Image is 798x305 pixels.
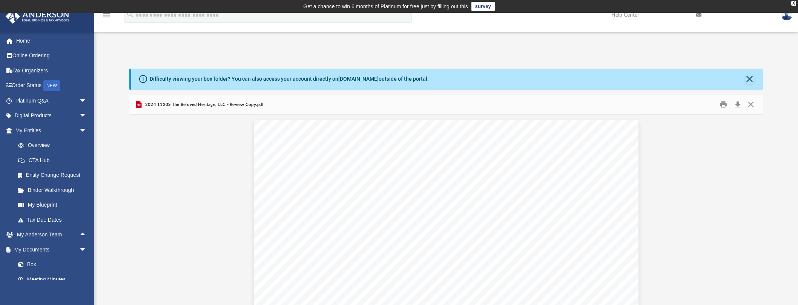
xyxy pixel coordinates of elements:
[781,9,792,20] img: User Pic
[11,212,98,227] a: Tax Due Dates
[731,99,744,110] button: Download
[11,182,98,198] a: Binder Walkthrough
[102,11,111,20] i: menu
[791,1,796,6] div: close
[5,227,94,242] a: My Anderson Teamarrow_drop_up
[150,75,429,83] div: Difficulty viewing your box folder? You can also access your account directly on outside of the p...
[308,175,360,181] span: [PERSON_NAME]
[362,182,384,188] span: DRIVE
[11,198,94,213] a: My Blueprint
[102,14,111,20] a: menu
[451,175,464,181] span: LLC
[471,2,495,11] a: survey
[5,123,98,138] a: My Entitiesarrow_drop_down
[5,48,98,63] a: Online Ordering
[744,74,755,84] button: Close
[3,9,72,24] img: Anderson Advisors Platinum Portal
[326,190,353,196] span: VEGAS,
[79,108,94,124] span: arrow_drop_down
[11,272,94,287] a: Meeting Minutes
[308,190,321,196] span: LAS
[79,123,94,138] span: arrow_drop_down
[330,182,381,188] span: [PERSON_NAME]
[348,175,375,181] span: GLOBAL
[11,138,98,153] a: Overview
[5,63,98,78] a: Tax Organizers
[357,190,366,196] span: NV
[11,153,98,168] a: CTA Hub
[79,242,94,257] span: arrow_drop_down
[5,78,98,93] a: Order StatusNEW
[338,76,379,82] a: [DOMAIN_NAME]
[11,257,91,272] a: Box
[11,168,98,183] a: Entity Change Request
[370,190,393,196] span: 89121
[5,93,98,108] a: Platinum Q&Aarrow_drop_down
[5,242,94,257] a: My Documentsarrow_drop_down
[5,108,98,123] a: Digital Productsarrow_drop_down
[419,175,446,181] span: GROUP,
[126,10,134,18] i: search
[379,175,415,181] span: BUSINESS
[79,93,94,109] span: arrow_drop_down
[744,99,758,110] button: Close
[79,227,94,243] span: arrow_drop_up
[43,80,60,91] div: NEW
[308,182,326,188] span: 3225
[143,101,264,108] span: 2024 1120S The Beloved Heritage, LLC - Review Copy.pdf
[716,99,731,110] button: Print
[303,2,468,11] div: Get a chance to win 6 months of Platinum for free just by filling out this
[5,33,98,48] a: Home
